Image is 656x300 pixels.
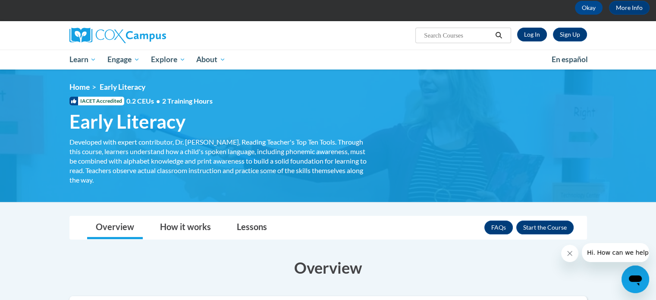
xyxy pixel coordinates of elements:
[151,54,185,65] span: Explore
[546,51,593,69] a: En español
[69,28,166,43] img: Cox Campus
[575,1,603,15] button: Okay
[561,245,578,262] iframe: Close message
[69,28,233,43] a: Cox Campus
[517,28,547,41] a: Log In
[162,97,213,105] span: 2 Training Hours
[126,96,213,106] span: 0.2 CEUs
[228,216,276,239] a: Lessons
[100,82,145,92] span: Early Literacy
[621,265,649,293] iframe: Button to launch messaging window
[423,30,492,41] input: Search Courses
[69,257,587,278] h3: Overview
[516,221,574,234] button: Enroll
[484,221,513,234] a: FAQs
[553,28,587,41] a: Register
[145,50,191,69] a: Explore
[582,243,649,262] iframe: Message from company
[151,216,220,239] a: How it works
[56,50,600,69] div: Main menu
[5,6,70,13] span: Hi. How can we help?
[552,55,588,64] span: En español
[64,50,102,69] a: Learn
[609,1,650,15] a: More Info
[69,110,185,133] span: Early Literacy
[156,97,160,105] span: •
[69,82,90,92] a: Home
[107,54,140,65] span: Engage
[191,50,231,69] a: About
[87,216,143,239] a: Overview
[69,97,124,105] span: IACET Accredited
[492,30,505,41] button: Search
[69,54,96,65] span: Learn
[69,137,367,185] div: Developed with expert contributor, Dr. [PERSON_NAME], Reading Teacher's Top Ten Tools. Through th...
[102,50,145,69] a: Engage
[196,54,226,65] span: About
